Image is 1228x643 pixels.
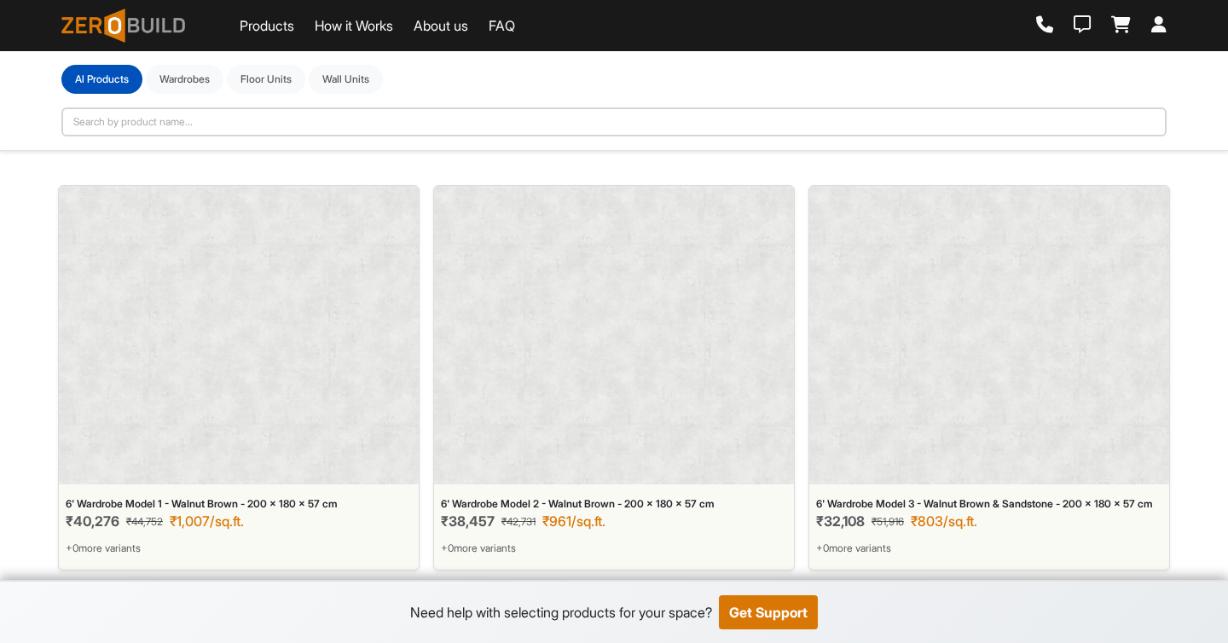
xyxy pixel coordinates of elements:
[66,541,141,556] span: + 0 more variants
[1151,16,1167,35] a: Login
[66,498,412,510] div: 6' Wardrobe Model 1 - Walnut Brown - 200 x 180 x 57 cm
[61,9,185,43] img: ZeroBuild logo
[66,513,119,530] span: ₹40,276
[315,15,393,36] a: How it Works
[911,513,977,530] div: ₹803/sq.ft.
[227,65,305,94] button: Floor Units
[126,514,163,530] span: ₹44,752
[501,514,536,530] span: ₹42,731
[816,541,891,556] span: + 0 more variants
[441,498,787,510] div: 6' Wardrobe Model 2 - Walnut Brown - 200 x 180 x 57 cm
[58,185,420,571] a: 6' Wardrobe Model 1 - Walnut Brown - 200 x 180 x 57 cm6' Wardrobe Model 1 - Walnut Brown - 200 x ...
[309,65,383,94] button: Wall Units
[808,185,1170,571] a: 6' Wardrobe Model 3 - Walnut Brown & Sandstone - 200 x 180 x 57 cm6' Wardrobe Model 3 - Walnut Br...
[872,514,904,530] span: ₹51,916
[146,65,223,94] button: Wardrobes
[441,513,495,530] span: ₹38,457
[719,595,818,629] button: Get Support
[61,65,142,94] button: Al Products
[414,15,468,36] a: About us
[433,185,795,571] a: 6' Wardrobe Model 2 - Walnut Brown - 200 x 180 x 57 cm6' Wardrobe Model 2 - Walnut Brown - 200 x ...
[816,498,1162,510] div: 6' Wardrobe Model 3 - Walnut Brown & Sandstone - 200 x 180 x 57 cm
[816,513,865,530] span: ₹32,108
[542,513,605,530] div: ₹961/sq.ft.
[441,541,516,556] span: + 0 more variants
[489,15,515,36] a: FAQ
[410,602,712,623] div: Need help with selecting products for your space?
[170,513,244,530] div: ₹1,007/sq.ft.
[61,107,1167,136] input: Search by product name...
[240,15,294,36] a: Products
